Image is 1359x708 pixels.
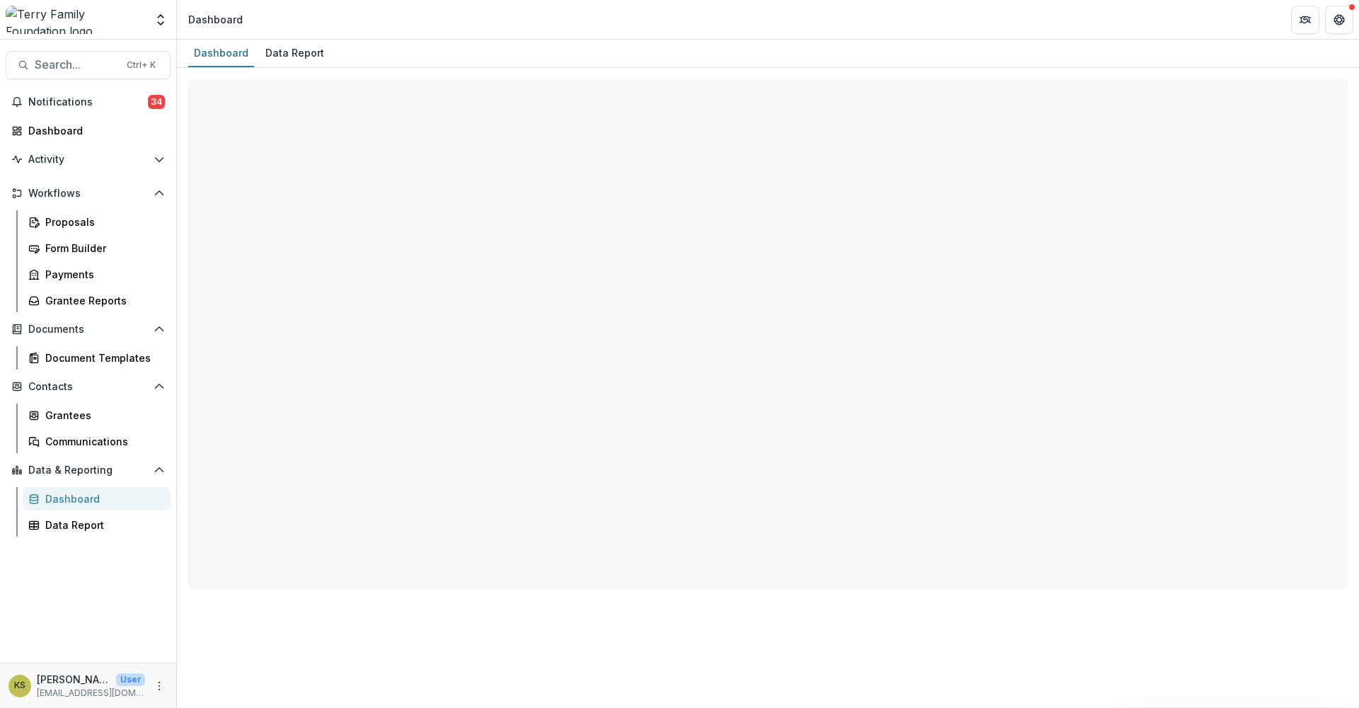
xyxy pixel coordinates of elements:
[260,40,330,67] a: Data Report
[6,51,171,79] button: Search...
[37,672,110,687] p: [PERSON_NAME]
[23,487,171,510] a: Dashboard
[6,6,145,34] img: Terry Family Foundation logo
[124,57,159,73] div: Ctrl + K
[151,678,168,695] button: More
[6,119,171,142] a: Dashboard
[37,687,145,700] p: [EMAIL_ADDRESS][DOMAIN_NAME]
[6,91,171,113] button: Notifications34
[116,673,145,686] p: User
[28,324,148,336] span: Documents
[23,430,171,453] a: Communications
[6,182,171,205] button: Open Workflows
[188,40,254,67] a: Dashboard
[23,404,171,427] a: Grantees
[35,58,118,72] span: Search...
[28,464,148,476] span: Data & Reporting
[148,95,165,109] span: 34
[23,236,171,260] a: Form Builder
[188,42,254,63] div: Dashboard
[23,513,171,537] a: Data Report
[28,188,148,200] span: Workflows
[23,263,171,286] a: Payments
[14,681,25,690] div: Kathleen Shaw
[28,123,159,138] div: Dashboard
[1325,6,1353,34] button: Get Help
[45,215,159,229] div: Proposals
[188,12,243,27] div: Dashboard
[6,318,171,341] button: Open Documents
[45,267,159,282] div: Payments
[28,381,148,393] span: Contacts
[151,6,171,34] button: Open entity switcher
[28,96,148,108] span: Notifications
[45,241,159,256] div: Form Builder
[6,148,171,171] button: Open Activity
[28,154,148,166] span: Activity
[45,518,159,532] div: Data Report
[1291,6,1319,34] button: Partners
[6,459,171,481] button: Open Data & Reporting
[23,210,171,234] a: Proposals
[45,293,159,308] div: Grantee Reports
[260,42,330,63] div: Data Report
[45,350,159,365] div: Document Templates
[45,434,159,449] div: Communications
[23,346,171,370] a: Document Templates
[23,289,171,312] a: Grantee Reports
[45,408,159,423] div: Grantees
[45,491,159,506] div: Dashboard
[183,9,248,30] nav: breadcrumb
[6,375,171,398] button: Open Contacts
